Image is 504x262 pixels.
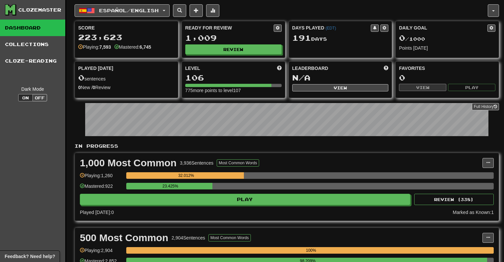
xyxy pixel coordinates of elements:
span: Leaderboard [292,65,328,72]
button: Search sentences [173,4,186,17]
div: Score [78,25,175,31]
div: Mastered: 922 [80,183,123,194]
button: On [18,94,33,101]
strong: 6,745 [140,44,151,50]
button: Most Common Words [217,159,259,167]
strong: 0 [93,85,95,90]
strong: 7,593 [99,44,111,50]
button: Review (338) [414,194,494,205]
span: / 1000 [399,36,425,42]
div: 3,936 Sentences [180,160,213,166]
strong: 0 [78,85,81,90]
div: 2,904 Sentences [172,235,205,241]
a: Full History [472,103,499,110]
span: Played [DATE]: 0 [80,210,114,215]
button: Add sentence to collection [190,4,203,17]
div: 223,623 [78,33,175,41]
div: Playing: [78,44,111,50]
span: 0 [399,33,405,42]
a: (EDT) [325,26,336,30]
span: 191 [292,33,311,42]
span: Español / English [99,8,159,13]
div: Playing: 1,260 [80,172,123,183]
div: Ready for Review [185,25,274,31]
div: Clozemaster [18,7,61,13]
div: sentences [78,74,175,82]
div: 23.425% [128,183,212,189]
button: Most Common Words [208,234,251,241]
div: Playing: 2,904 [80,247,123,258]
button: Español/English [75,4,170,17]
div: New / Review [78,84,175,91]
button: View [399,84,446,91]
div: Mastered: [114,44,151,50]
button: Play [80,194,410,205]
div: Daily Goal [399,25,487,32]
div: 500 Most Common [80,233,168,243]
button: More stats [206,4,219,17]
div: 100% [128,247,494,254]
div: Days Played [292,25,371,31]
div: 32.012% [128,172,244,179]
span: Played [DATE] [78,65,113,72]
div: Favorites [399,65,495,72]
button: View [292,84,389,91]
div: Dark Mode [5,86,60,92]
div: Points [DATE] [399,45,495,51]
div: Day s [292,34,389,42]
p: In Progress [75,143,499,149]
span: N/A [292,73,310,82]
span: This week in points, UTC [384,65,388,72]
span: Open feedback widget [5,253,55,260]
div: 1,000 Most Common [80,158,177,168]
button: Review [185,44,282,54]
button: Play [448,84,495,91]
span: 0 [78,73,84,82]
span: Level [185,65,200,72]
button: Off [32,94,47,101]
div: 106 [185,74,282,82]
div: 1,009 [185,34,282,42]
span: Score more points to level up [277,65,282,72]
div: 0 [399,74,495,82]
div: 775 more points to level 107 [185,87,282,94]
div: Marked as Known: 1 [453,209,494,216]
